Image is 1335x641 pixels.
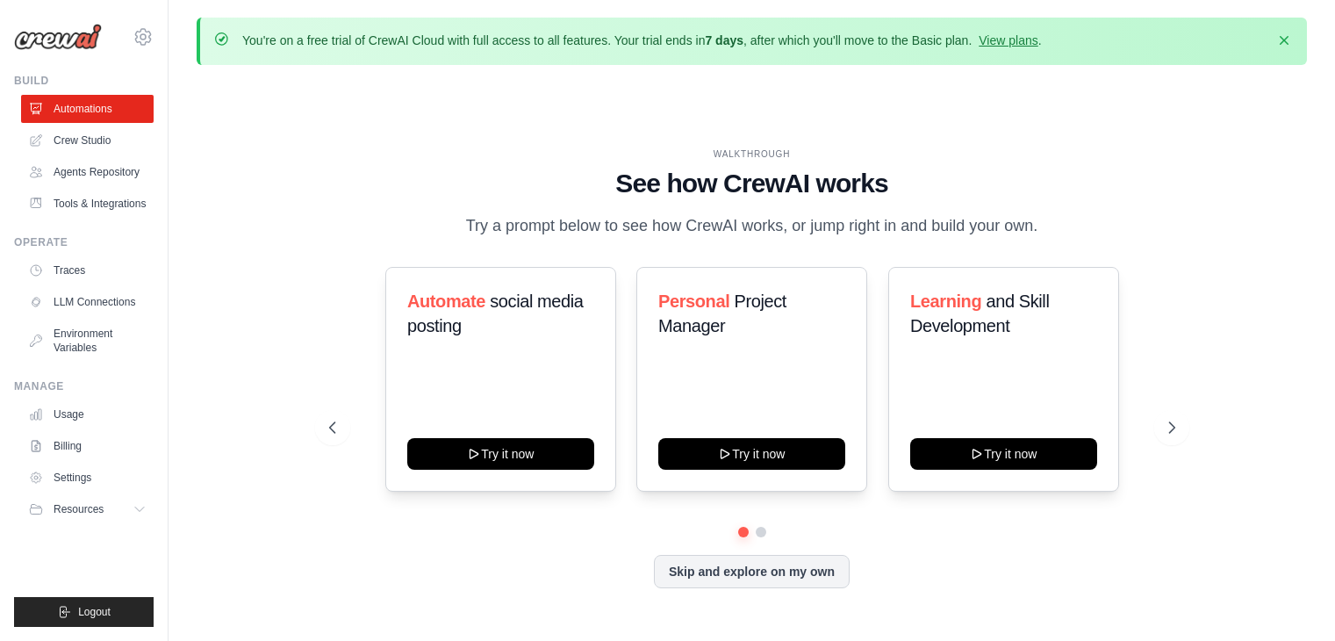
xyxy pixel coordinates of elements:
[329,148,1175,161] div: WALKTHROUGH
[407,438,594,470] button: Try it now
[21,320,154,362] a: Environment Variables
[658,438,845,470] button: Try it now
[979,33,1037,47] a: View plans
[457,213,1047,239] p: Try a prompt below to see how CrewAI works, or jump right in and build your own.
[654,555,850,588] button: Skip and explore on my own
[21,256,154,284] a: Traces
[658,292,729,311] span: Personal
[329,168,1175,199] h1: See how CrewAI works
[14,379,154,393] div: Manage
[21,95,154,123] a: Automations
[407,292,485,311] span: Automate
[14,597,154,627] button: Logout
[242,32,1042,49] p: You're on a free trial of CrewAI Cloud with full access to all features. Your trial ends in , aft...
[1247,557,1335,641] iframe: Chat Widget
[21,432,154,460] a: Billing
[21,158,154,186] a: Agents Repository
[78,605,111,619] span: Logout
[21,400,154,429] a: Usage
[407,292,584,335] span: social media posting
[21,495,154,523] button: Resources
[21,464,154,492] a: Settings
[21,126,154,155] a: Crew Studio
[910,292,1049,335] span: and Skill Development
[910,438,1097,470] button: Try it now
[705,33,743,47] strong: 7 days
[14,74,154,88] div: Build
[910,292,981,311] span: Learning
[21,190,154,218] a: Tools & Integrations
[21,288,154,316] a: LLM Connections
[14,235,154,249] div: Operate
[14,24,102,50] img: Logo
[54,502,104,516] span: Resources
